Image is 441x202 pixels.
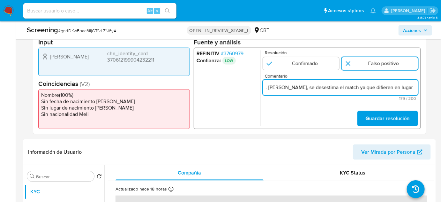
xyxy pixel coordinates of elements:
span: # gn4DKwEoaa6iIjGTfkLZN6yA [58,27,116,34]
span: Acciones [403,25,421,35]
button: Volver al orden por defecto [97,174,102,181]
span: s [156,8,158,14]
a: Notificaciones [370,8,376,13]
span: 3.157.1-hotfix-5 [417,15,438,20]
button: KYC [25,184,104,199]
h1: Información de Usuario [28,149,82,155]
span: Accesos rápidos [328,7,364,14]
input: Buscar usuario o caso... [23,7,176,15]
span: Ver Mirada por Persona [361,144,416,160]
p: ext_romamani@mercadolibre.com [391,8,427,14]
p: OPEN - IN_REVIEW_STAGE_I [187,26,251,35]
div: CBT [254,27,270,34]
span: Compañía [178,169,201,176]
span: Alt [147,8,153,14]
button: search-icon [161,6,174,15]
b: Screening [27,25,58,35]
button: Buscar [30,174,35,179]
button: Ver Mirada por Persona [353,144,431,160]
p: Actualizado hace 18 horas [116,186,167,192]
a: Salir [430,7,436,14]
button: Acciones [399,25,432,35]
input: Buscar [36,174,92,180]
span: KYC Status [340,169,365,176]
